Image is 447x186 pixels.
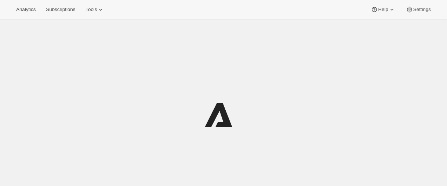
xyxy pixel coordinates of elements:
button: Analytics [12,4,40,15]
span: Analytics [16,7,36,12]
span: Settings [413,7,431,12]
span: Subscriptions [46,7,75,12]
span: Help [378,7,388,12]
span: Tools [86,7,97,12]
button: Subscriptions [41,4,80,15]
button: Tools [81,4,109,15]
button: Settings [401,4,435,15]
button: Help [366,4,400,15]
